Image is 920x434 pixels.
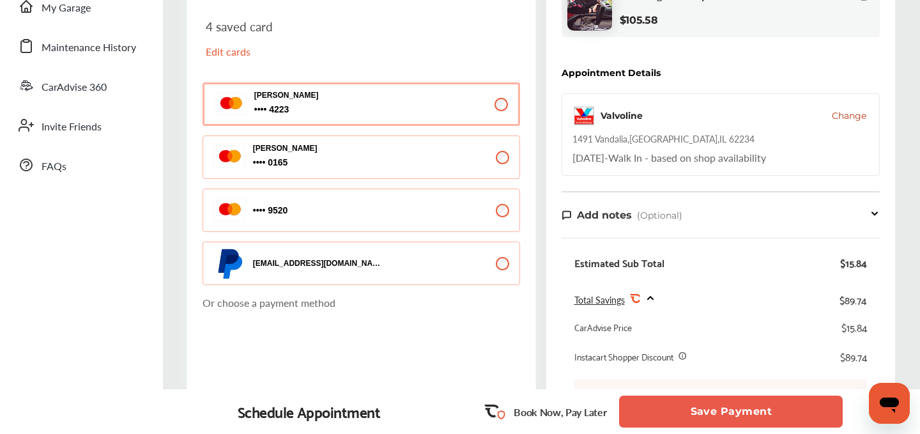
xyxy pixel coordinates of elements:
p: Book Now, Pay Later [514,405,606,419]
div: 1491 Vandalia , [GEOGRAPHIC_DATA] , IL 62234 [572,132,755,145]
a: Maintenance History [11,29,150,63]
div: Walk In - based on shop availability [572,150,766,165]
span: [DATE] [572,150,604,165]
p: Or choose a payment method [203,295,520,310]
iframe: Button to launch messaging window [869,383,910,424]
p: [EMAIL_ADDRESS][DOMAIN_NAME] [253,259,381,268]
span: 9520 [253,205,288,217]
div: $15.84 [841,321,867,334]
div: Instacart Shopper Discount [574,350,673,363]
span: Maintenance History [42,40,136,56]
div: $15.84 [840,256,867,269]
button: [EMAIL_ADDRESS][DOMAIN_NAME] [203,242,520,285]
iframe: PayPal [203,323,520,396]
span: FAQs [42,159,66,175]
p: Edit cards [206,44,355,59]
span: - [604,150,608,165]
a: FAQs [11,148,150,182]
button: Change [832,109,866,122]
p: [PERSON_NAME] [254,91,382,100]
div: Valvoline [601,109,643,122]
p: 4223 [254,104,267,116]
button: [PERSON_NAME] 4223 4223 [203,82,520,126]
span: CarAdvise 360 [42,79,107,96]
img: note-icon.db9493fa.svg [562,210,572,221]
p: 0165 [253,157,266,169]
div: $89.74 [839,291,867,308]
span: Add notes [577,209,632,221]
a: Invite Friends [11,109,150,142]
span: (Optional) [637,210,682,221]
div: Appointment Details [562,68,661,78]
b: $105.58 [620,14,658,26]
p: 9520 [253,205,266,217]
button: Save Payment [619,396,843,428]
div: 4 saved card [206,19,355,69]
button: [PERSON_NAME] 0165 0165 [203,136,520,179]
p: [PERSON_NAME] [253,144,381,153]
span: 4223 [254,104,382,116]
div: Estimated Sub Total [574,256,664,269]
span: Invite Friends [42,119,102,136]
div: CarAdvise Price [574,321,632,334]
span: Total Savings [574,293,625,306]
div: $89.74 [840,350,867,363]
span: 0165 [253,157,381,169]
div: Schedule Appointment [238,403,381,421]
a: CarAdvise 360 [11,69,150,102]
img: logo-valvoline.png [572,104,595,127]
button: 9520 9520 [203,189,520,232]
